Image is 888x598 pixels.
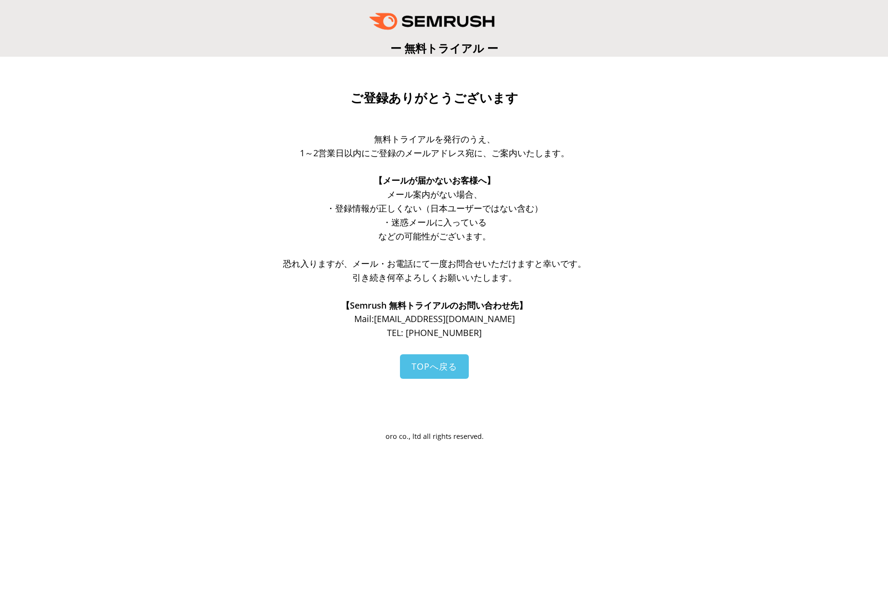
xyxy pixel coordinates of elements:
span: 無料トライアルを発行のうえ、 [374,133,495,145]
span: 【メールが届かないお客様へ】 [374,174,495,186]
a: TOPへ戻る [400,354,469,379]
span: ・登録情報が正しくない（日本ユーザーではない含む） [326,202,543,214]
span: ・迷惑メールに入っている [383,216,487,228]
span: 引き続き何卒よろしくお願いいたします。 [352,272,517,283]
span: 【Semrush 無料トライアルのお問い合わせ先】 [341,299,528,311]
span: TEL: [PHONE_NUMBER] [387,327,482,338]
span: TOPへ戻る [412,361,457,372]
span: ー 無料トライアル ー [390,40,498,56]
span: などの可能性がございます。 [378,230,491,242]
span: 1～2営業日以内にご登録のメールアドレス宛に、ご案内いたします。 [300,147,569,159]
span: メール案内がない場合、 [387,188,482,200]
span: 恐れ入りますが、メール・お電話にて一度お問合せいただけますと幸いです。 [283,258,586,269]
span: oro co., ltd all rights reserved. [386,432,484,441]
span: ご登録ありがとうございます [350,91,518,105]
span: Mail: [EMAIL_ADDRESS][DOMAIN_NAME] [354,313,515,324]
